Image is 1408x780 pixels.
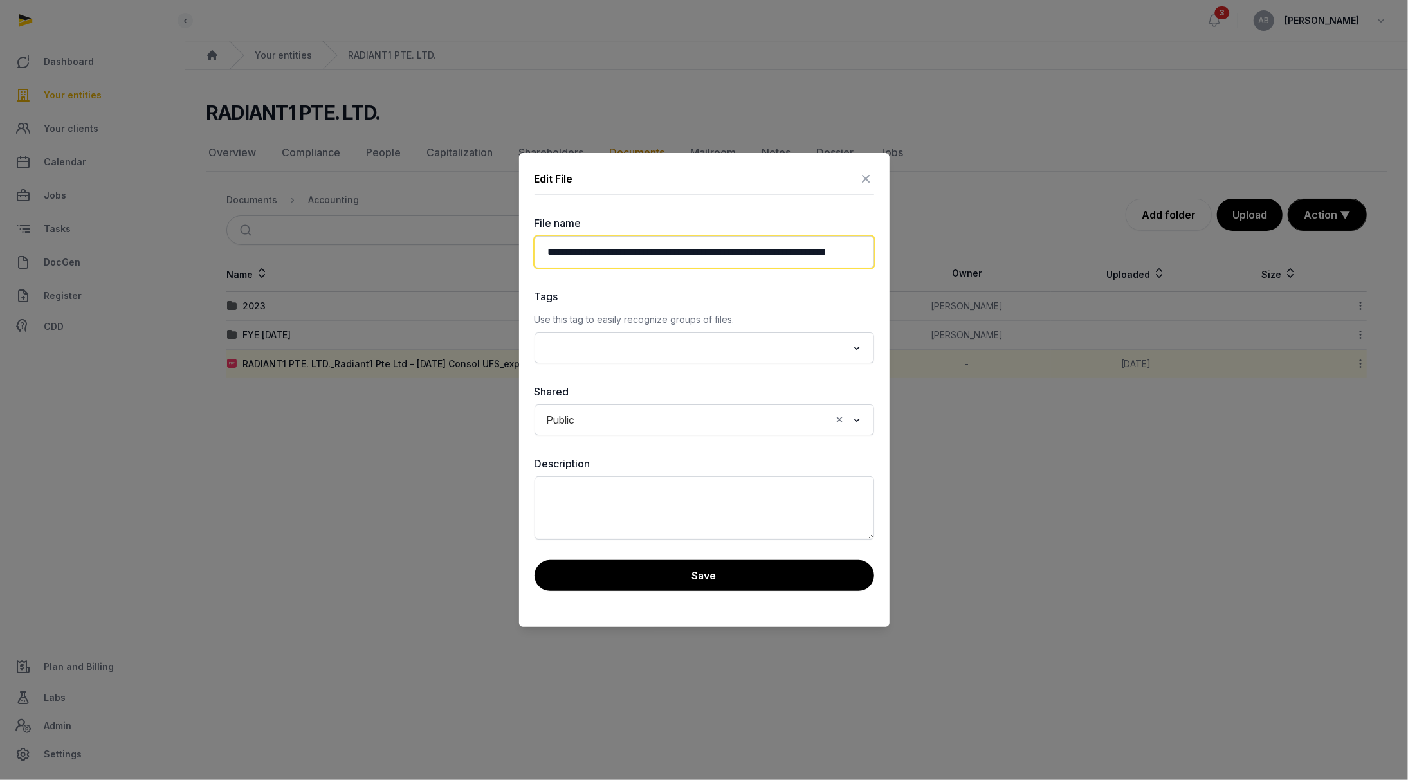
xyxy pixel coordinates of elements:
[535,384,874,399] label: Shared
[535,215,874,231] label: File name
[541,408,868,431] div: Search for option
[834,411,846,429] button: Clear Selected
[535,289,874,304] label: Tags
[535,560,874,591] button: Save
[535,456,874,471] label: Description
[542,339,848,357] input: Search for option
[535,312,874,327] p: Use this tag to easily recognize groups of files.
[535,171,573,186] div: Edit File
[544,411,578,429] span: Public
[581,411,831,429] input: Search for option
[541,336,868,359] div: Search for option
